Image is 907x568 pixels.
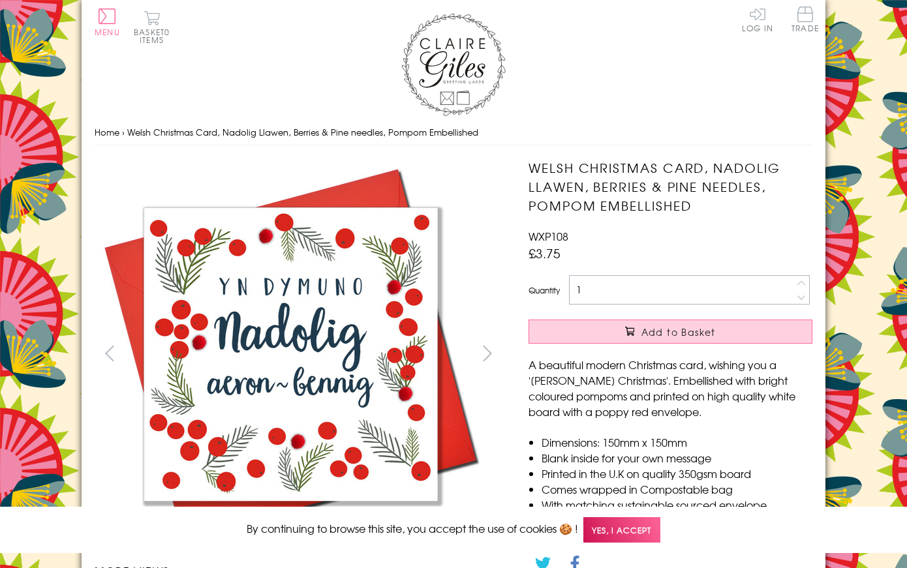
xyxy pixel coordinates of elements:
li: Blank inside for your own message [542,450,812,466]
button: next [473,338,502,368]
p: A beautiful modern Christmas card, wishing you a '[PERSON_NAME] Christmas'. Embellished with brig... [529,357,812,419]
a: Trade [792,7,819,35]
span: Menu [95,26,120,38]
h1: Welsh Christmas Card, Nadolig Llawen, Berries & Pine needles, Pompom Embellished [529,158,812,215]
a: Log In [742,7,773,32]
a: Home [95,126,119,138]
img: Claire Giles Greetings Cards [401,13,506,116]
img: Welsh Christmas Card, Nadolig Llawen, Berries & Pine needles, Pompom Embellished [95,158,486,550]
span: Trade [792,7,819,32]
span: Add to Basket [641,325,716,338]
button: Basket0 items [134,10,170,44]
span: WXP108 [529,228,568,244]
li: Comes wrapped in Compostable bag [542,481,812,497]
li: Dimensions: 150mm x 150mm [542,434,812,450]
button: Add to Basket [529,320,812,344]
label: Quantity [529,284,560,296]
button: Menu [95,8,120,36]
li: Printed in the U.K on quality 350gsm board [542,466,812,481]
span: £3.75 [529,244,561,262]
span: 0 items [140,26,170,46]
span: Yes, I accept [583,517,660,543]
span: Welsh Christmas Card, Nadolig Llawen, Berries & Pine needles, Pompom Embellished [127,126,478,138]
li: With matching sustainable sourced envelope [542,497,812,513]
span: › [122,126,125,138]
nav: breadcrumbs [95,119,812,146]
img: Welsh Christmas Card, Nadolig Llawen, Berries & Pine needles, Pompom Embellished [502,158,894,471]
button: prev [95,338,124,368]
